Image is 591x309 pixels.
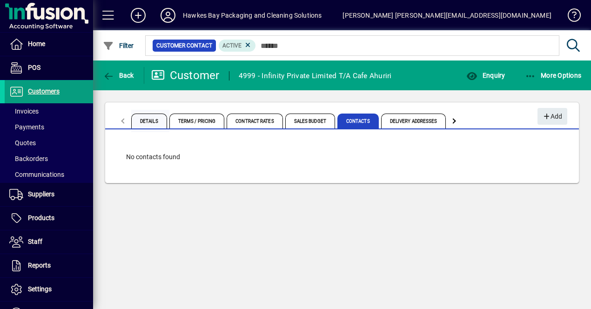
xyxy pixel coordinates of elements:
[123,7,153,24] button: Add
[464,67,507,84] button: Enquiry
[103,72,134,79] span: Back
[28,285,52,293] span: Settings
[151,68,220,83] div: Customer
[381,114,446,128] span: Delivery Addresses
[183,8,322,23] div: Hawkes Bay Packaging and Cleaning Solutions
[523,67,584,84] button: More Options
[9,107,39,115] span: Invoices
[156,41,212,50] span: Customer Contact
[9,139,36,147] span: Quotes
[28,238,42,245] span: Staff
[561,2,579,32] a: Knowledge Base
[93,67,144,84] app-page-header-button: Back
[5,230,93,254] a: Staff
[343,8,551,23] div: [PERSON_NAME] [PERSON_NAME][EMAIL_ADDRESS][DOMAIN_NAME]
[525,72,582,79] span: More Options
[5,278,93,301] a: Settings
[9,171,64,178] span: Communications
[5,135,93,151] a: Quotes
[219,40,256,52] mat-chip: Activation Status: Active
[5,103,93,119] a: Invoices
[542,109,562,124] span: Add
[227,114,282,128] span: Contract Rates
[9,123,44,131] span: Payments
[466,72,505,79] span: Enquiry
[5,151,93,167] a: Backorders
[131,114,167,128] span: Details
[101,67,136,84] button: Back
[28,40,45,47] span: Home
[28,214,54,222] span: Products
[5,33,93,56] a: Home
[5,56,93,80] a: POS
[101,37,136,54] button: Filter
[5,254,93,277] a: Reports
[103,42,134,49] span: Filter
[222,42,242,49] span: Active
[5,119,93,135] a: Payments
[28,64,40,71] span: POS
[28,190,54,198] span: Suppliers
[28,262,51,269] span: Reports
[337,114,379,128] span: Contacts
[9,155,48,162] span: Backorders
[537,108,567,125] button: Add
[153,7,183,24] button: Profile
[5,167,93,182] a: Communications
[28,87,60,95] span: Customers
[117,143,567,171] div: No contacts found
[5,207,93,230] a: Products
[169,114,225,128] span: Terms / Pricing
[5,183,93,206] a: Suppliers
[285,114,335,128] span: Sales Budget
[239,68,392,83] div: 4999 - Infinity Private Limited T/A Cafe Ahuriri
